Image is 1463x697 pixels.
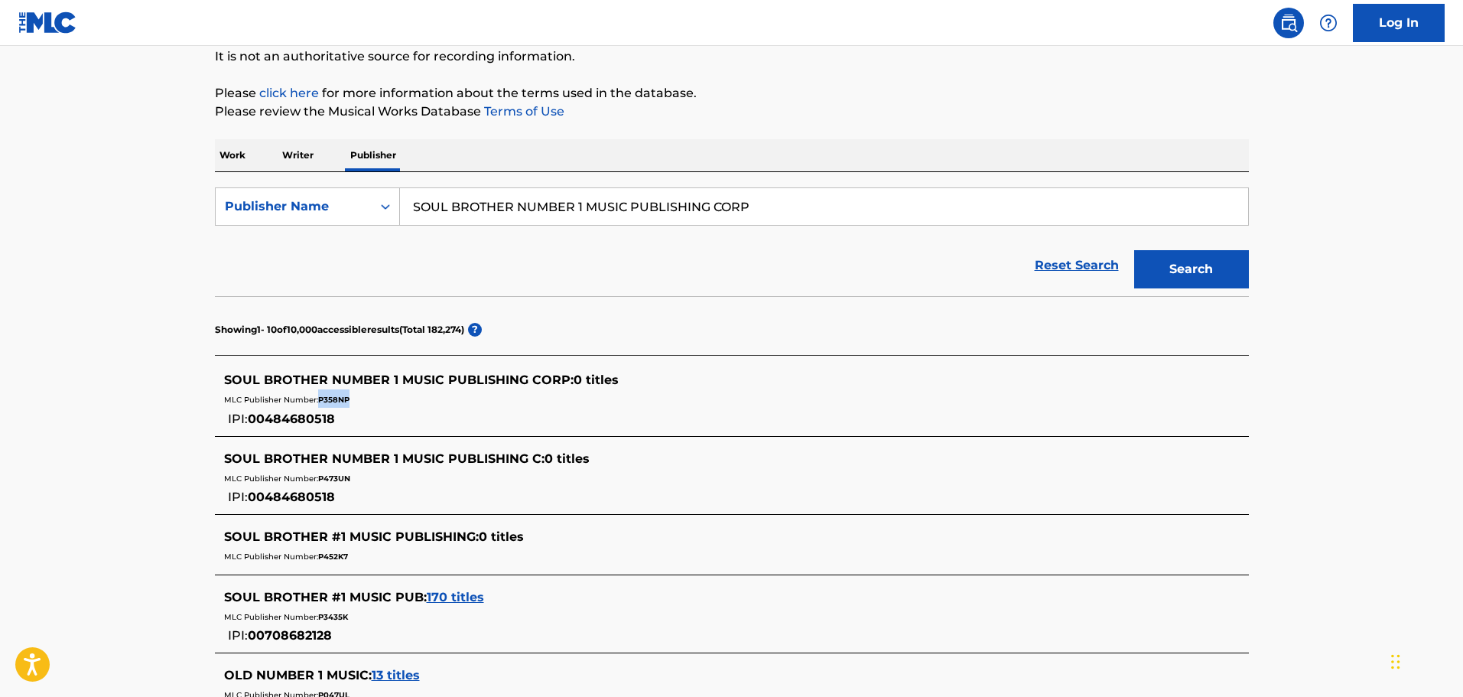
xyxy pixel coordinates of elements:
span: P452K7 [318,552,348,562]
p: Publisher [346,139,401,171]
form: Search Form [215,187,1249,296]
img: search [1279,14,1298,32]
span: IPI: [228,412,248,426]
span: P473UN [318,474,350,484]
span: IPI: [228,490,248,504]
p: It is not an authoritative source for recording information. [215,47,1249,66]
a: Log In [1353,4,1445,42]
button: Search [1134,250,1249,288]
a: Public Search [1273,8,1304,38]
span: 00484680518 [248,412,335,426]
div: Publisher Name [225,197,362,216]
span: MLC Publisher Number: [224,612,318,622]
span: 00484680518 [248,490,335,504]
img: help [1319,14,1338,32]
span: MLC Publisher Number: [224,395,318,405]
span: IPI: [228,628,248,643]
a: Terms of Use [481,104,564,119]
p: Writer [278,139,318,171]
p: Please for more information about the terms used in the database. [215,84,1249,103]
span: 00708682128 [248,628,332,643]
span: ? [468,323,482,337]
span: 13 titles [372,668,420,682]
div: Help [1313,8,1344,38]
span: SOUL BROTHER NUMBER 1 MUSIC PUBLISHING CORP : [224,373,574,387]
span: SOUL BROTHER NUMBER 1 MUSIC PUBLISHING C : [224,451,545,466]
span: P3435K [318,612,348,622]
div: Drag [1391,639,1400,685]
p: Showing 1 - 10 of 10,000 accessible results (Total 182,274 ) [215,323,464,337]
span: SOUL BROTHER #1 MUSIC PUBLISHING : [224,529,479,544]
span: 170 titles [427,590,484,604]
span: OLD NUMBER 1 MUSIC : [224,668,372,682]
span: 0 titles [545,451,590,466]
a: click here [259,86,319,100]
span: MLC Publisher Number: [224,474,318,484]
span: 0 titles [574,373,619,387]
a: Reset Search [1027,249,1127,282]
img: MLC Logo [18,11,77,34]
span: P358NP [318,395,349,405]
p: Work [215,139,250,171]
span: MLC Publisher Number: [224,552,318,562]
iframe: Chat Widget [1387,624,1463,697]
p: Please review the Musical Works Database [215,103,1249,121]
span: SOUL BROTHER #1 MUSIC PUB : [224,590,427,604]
span: 0 titles [479,529,524,544]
